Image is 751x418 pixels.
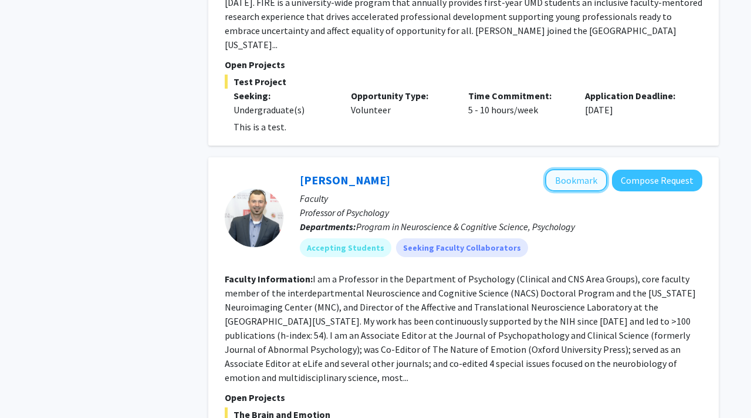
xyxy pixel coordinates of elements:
p: Opportunity Type: [351,89,451,103]
p: Application Deadline: [585,89,685,103]
button: Compose Request to Alexander Shackman [612,170,702,191]
div: 5 - 10 hours/week [459,89,577,117]
p: Seeking: [234,89,333,103]
button: Add Alexander Shackman to Bookmarks [545,169,607,191]
mat-chip: Accepting Students [300,238,391,257]
b: Faculty Information: [225,273,313,285]
p: Open Projects [225,58,702,72]
a: [PERSON_NAME] [300,173,390,187]
div: Undergraduate(s) [234,103,333,117]
span: Test Project [225,75,702,89]
p: Faculty [300,191,702,205]
mat-chip: Seeking Faculty Collaborators [396,238,528,257]
div: [DATE] [576,89,694,117]
iframe: Chat [9,365,50,409]
span: Program in Neuroscience & Cognitive Science, Psychology [356,221,575,232]
p: This is a test. [234,120,702,134]
b: Departments: [300,221,356,232]
div: Volunteer [342,89,459,117]
fg-read-more: I am a Professor in the Department of Psychology (Clinical and CNS Area Groups), core faculty mem... [225,273,696,383]
p: Open Projects [225,390,702,404]
p: Time Commitment: [468,89,568,103]
p: Professor of Psychology [300,205,702,220]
